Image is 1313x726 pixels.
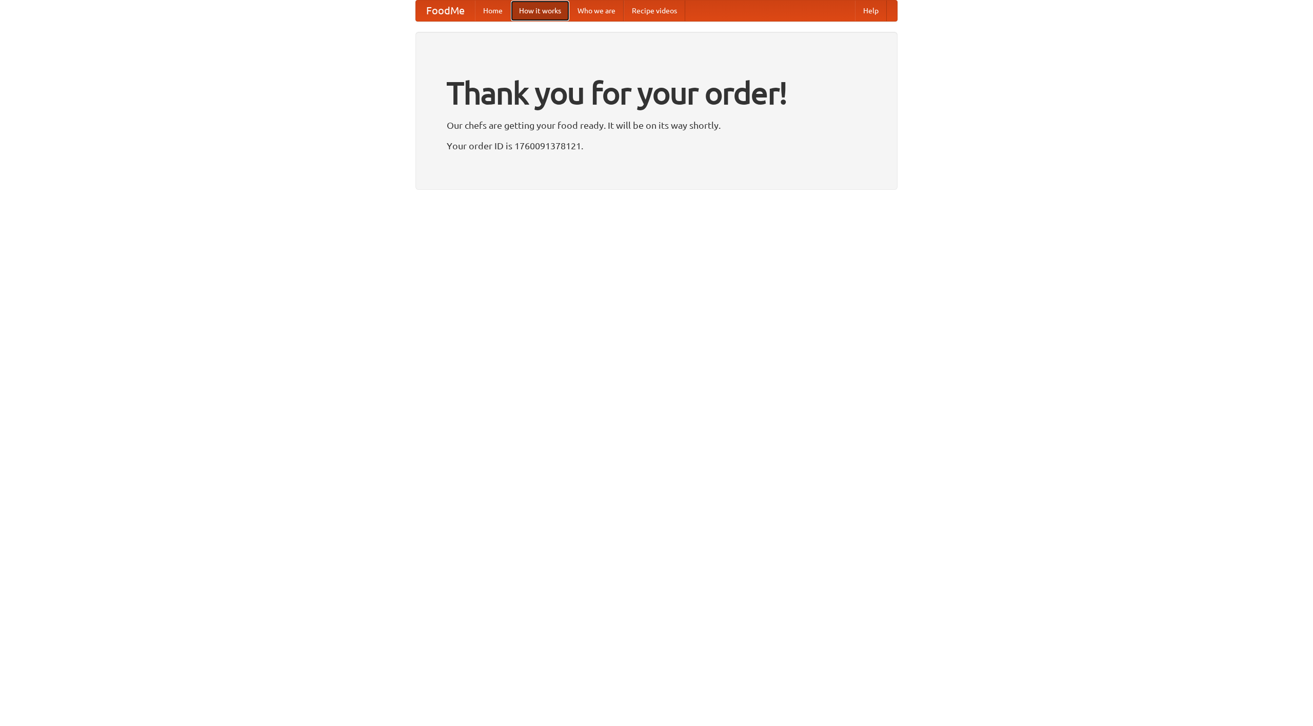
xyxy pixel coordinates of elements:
[447,117,866,133] p: Our chefs are getting your food ready. It will be on its way shortly.
[624,1,685,21] a: Recipe videos
[416,1,475,21] a: FoodMe
[447,68,866,117] h1: Thank you for your order!
[447,138,866,153] p: Your order ID is 1760091378121.
[855,1,887,21] a: Help
[475,1,511,21] a: Home
[511,1,569,21] a: How it works
[569,1,624,21] a: Who we are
